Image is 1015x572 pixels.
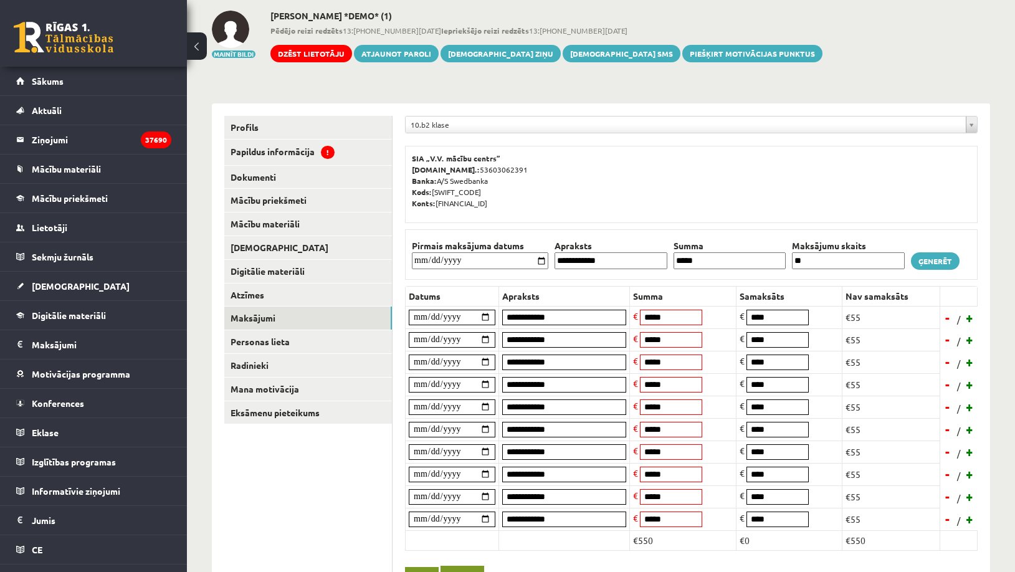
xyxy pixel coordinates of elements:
span: 13:[PHONE_NUMBER][DATE] 13:[PHONE_NUMBER][DATE] [270,25,822,36]
span: Informatīvie ziņojumi [32,485,120,497]
a: - [941,442,954,461]
a: + [964,487,976,506]
a: Lietotāji [16,213,171,242]
b: [DOMAIN_NAME].: [412,164,480,174]
span: € [740,467,745,479]
a: Mācību materiāli [224,212,392,236]
span: Digitālie materiāli [32,310,106,321]
a: 10.b2 klase [406,117,977,133]
a: + [964,308,976,327]
a: Mana motivācija [224,378,392,401]
span: Sākums [32,75,64,87]
span: / [956,335,962,348]
a: [DEMOGRAPHIC_DATA] [224,236,392,259]
b: Konts: [412,198,436,208]
span: € [633,445,638,456]
a: Mācību materiāli [16,155,171,183]
i: 37690 [141,131,171,148]
a: Sākums [16,67,171,95]
img: Artūrs Reinis Valters [212,11,249,48]
span: € [740,378,745,389]
legend: Ziņojumi [32,125,171,154]
span: [DEMOGRAPHIC_DATA] [32,280,130,292]
h2: [PERSON_NAME] *DEMO* (1) [270,11,822,21]
span: 10.b2 klase [411,117,961,133]
span: € [633,378,638,389]
span: CE [32,544,42,555]
span: / [956,402,962,415]
span: € [633,355,638,366]
a: Eklase [16,418,171,447]
td: €55 [842,328,940,351]
span: ! [321,146,335,159]
td: €55 [842,396,940,418]
a: Ziņojumi37690 [16,125,171,154]
a: + [964,510,976,528]
span: € [740,422,745,434]
a: Jumis [16,506,171,535]
a: - [941,398,954,416]
a: CE [16,535,171,564]
a: Maksājumi [224,307,392,330]
a: - [941,510,954,528]
a: + [964,442,976,461]
b: Banka: [412,176,437,186]
span: € [633,512,638,523]
a: + [964,465,976,484]
a: + [964,375,976,394]
a: Piešķirt motivācijas punktus [682,45,822,62]
th: Datums [406,286,499,306]
th: Summa [629,286,736,306]
a: Dzēst lietotāju [270,45,352,62]
a: Papildus informācija! [224,140,392,165]
a: - [941,465,954,484]
td: €55 [842,418,940,441]
a: Rīgas 1. Tālmācības vidusskola [14,22,113,53]
a: + [964,330,976,349]
a: Konferences [16,389,171,417]
span: Eklase [32,427,59,438]
span: / [956,424,962,437]
a: - [941,420,954,439]
td: €55 [842,441,940,463]
a: Ģenerēt [911,252,960,270]
a: Maksājumi [16,330,171,359]
a: Dokumenti [224,166,392,189]
span: € [633,310,638,322]
a: - [941,308,954,327]
td: €55 [842,306,940,328]
a: Izglītības programas [16,447,171,476]
span: Konferences [32,398,84,409]
th: Maksājumu skaits [789,239,908,252]
span: € [740,445,745,456]
a: Mācību priekšmeti [16,184,171,212]
b: Iepriekšējo reizi redzēts [441,26,529,36]
span: € [740,333,745,344]
th: Samaksāts [736,286,842,306]
legend: Maksājumi [32,330,171,359]
td: €55 [842,485,940,508]
th: Apraksts [499,286,630,306]
span: € [633,467,638,479]
a: Radinieki [224,354,392,377]
button: Mainīt bildi [212,50,255,58]
span: € [740,400,745,411]
span: € [740,490,745,501]
a: Personas lieta [224,330,392,353]
td: €550 [842,530,940,550]
span: Jumis [32,515,55,526]
a: Atzīmes [224,284,392,307]
span: / [956,514,962,527]
span: € [633,490,638,501]
span: Izglītības programas [32,456,116,467]
td: €0 [736,530,842,550]
a: Digitālie materiāli [16,301,171,330]
th: Pirmais maksājuma datums [409,239,551,252]
span: Motivācijas programma [32,368,130,379]
span: / [956,447,962,460]
b: SIA „V.V. mācību centrs” [412,153,501,163]
span: Mācību priekšmeti [32,193,108,204]
a: Digitālie materiāli [224,260,392,283]
span: € [740,355,745,366]
a: - [941,375,954,394]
